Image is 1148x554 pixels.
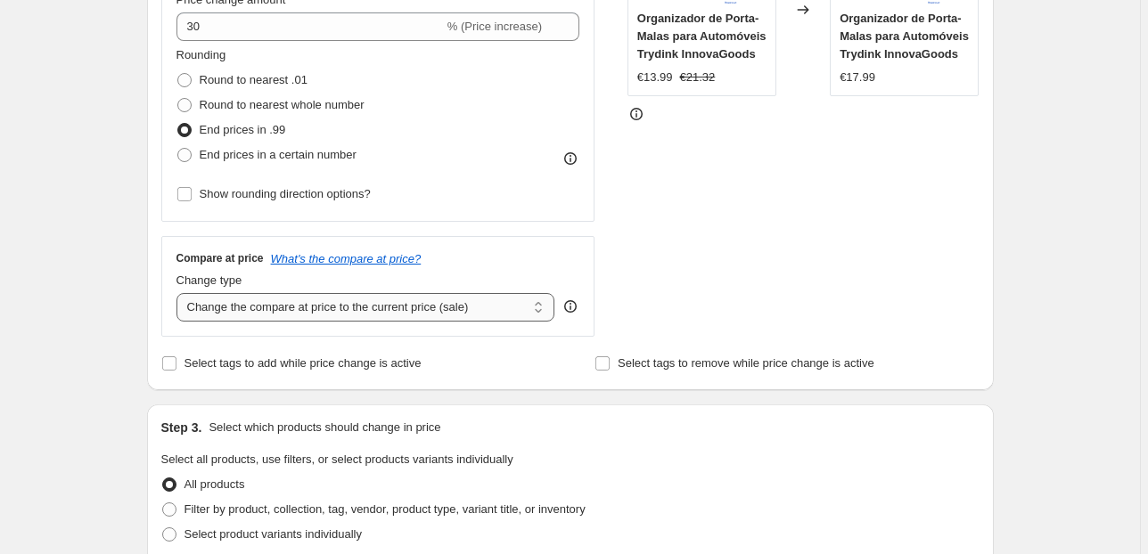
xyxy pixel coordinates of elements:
h3: Compare at price [176,251,264,265]
span: Select tags to remove while price change is active [618,356,874,370]
span: End prices in .99 [200,123,286,136]
div: €17.99 [840,69,875,86]
span: Select tags to add while price change is active [184,356,422,370]
span: Round to nearest .01 [200,73,307,86]
span: Organizador de Porta-Malas para Automóveis Trydink InnovaGoods [637,12,767,61]
span: End prices in a certain number [200,148,357,161]
div: help [562,297,579,315]
span: Select product variants individually [184,527,362,541]
div: €13.99 [637,69,673,86]
span: All products [184,477,245,491]
span: % (Price increase) [447,20,542,33]
span: Round to nearest whole number [200,98,365,111]
input: -15 [176,12,444,41]
p: Select which products should change in price [209,419,440,436]
span: Select all products, use filters, or select products variants individually [161,452,513,466]
span: Organizador de Porta-Malas para Automóveis Trydink InnovaGoods [840,12,969,61]
span: Change type [176,273,242,287]
button: What's the compare at price? [271,252,422,265]
span: Rounding [176,48,226,61]
span: Show rounding direction options? [200,187,371,200]
h2: Step 3. [161,419,202,436]
strike: €21.32 [680,69,716,86]
span: Filter by product, collection, tag, vendor, product type, variant title, or inventory [184,502,586,516]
